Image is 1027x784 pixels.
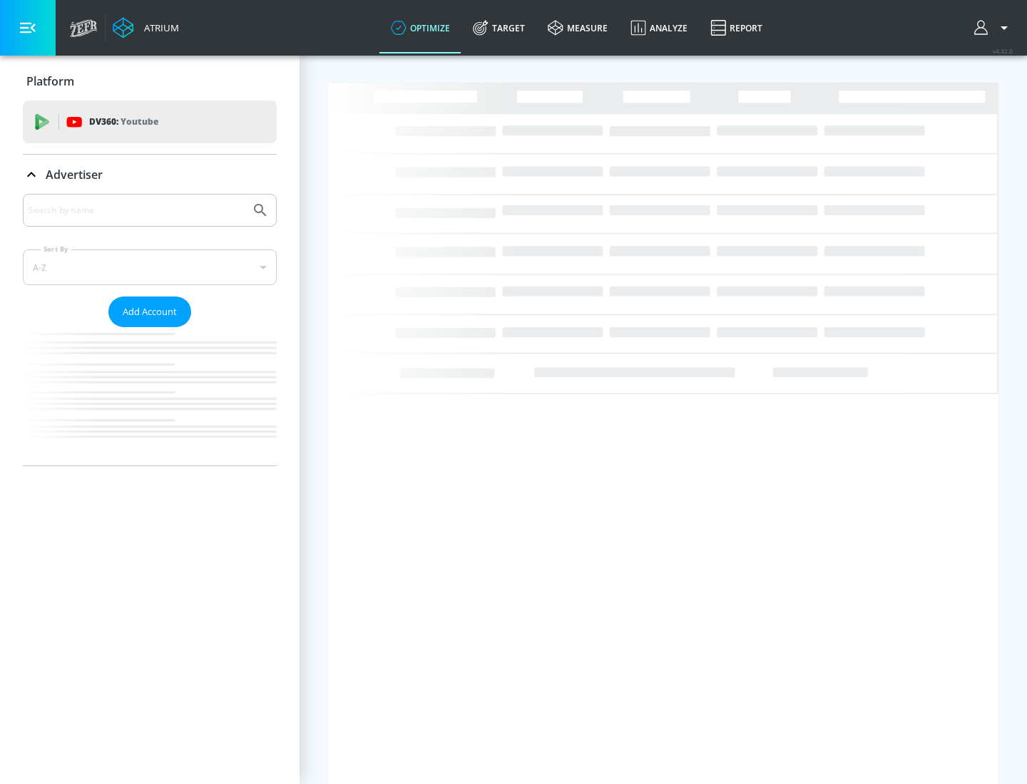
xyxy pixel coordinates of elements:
label: Sort By [41,244,71,254]
a: Report [699,2,774,53]
span: v 4.32.0 [993,47,1013,55]
span: Add Account [123,304,177,320]
p: Advertiser [46,167,103,182]
div: Atrium [138,21,179,34]
nav: list of Advertiser [23,327,277,465]
div: DV360: Youtube [23,100,277,143]
button: Add Account [108,296,191,327]
a: Analyze [619,2,699,53]
div: A-Z [23,249,277,285]
p: DV360: [89,114,158,130]
p: Youtube [121,114,158,129]
a: Atrium [113,17,179,38]
a: measure [536,2,619,53]
p: Platform [26,73,74,89]
div: Advertiser [23,155,277,195]
a: optimize [379,2,461,53]
div: Advertiser [23,194,277,465]
div: Platform [23,61,277,101]
a: Target [461,2,536,53]
input: Search by name [29,201,245,220]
